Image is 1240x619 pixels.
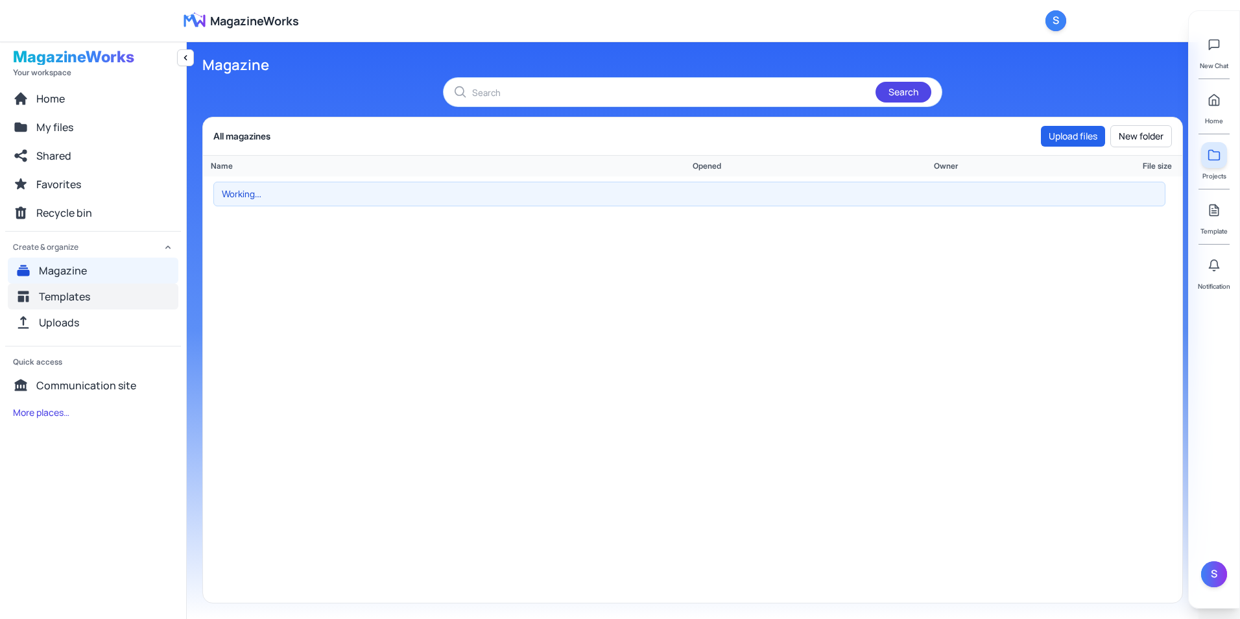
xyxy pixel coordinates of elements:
[39,263,87,278] span: Magazine
[177,49,194,66] button: Collapse navigation
[1205,115,1223,126] span: Home
[13,49,173,65] div: MagazineWorks
[1201,561,1227,587] button: S
[36,119,73,135] span: My files
[39,315,79,330] span: Uploads
[1198,281,1230,291] span: Notification
[8,284,178,309] button: Templates
[876,82,931,103] button: Search
[8,258,178,284] button: Magazine
[5,401,77,424] button: More places…
[5,86,181,112] button: Home
[8,309,178,335] button: Uploads
[36,91,65,106] span: Home
[174,10,299,31] a: MagazineWorks
[1041,126,1105,147] button: Upload files
[39,289,90,304] span: Templates
[174,10,215,31] img: MagazineWorks Logo
[1045,10,1066,31] button: S
[1200,226,1228,236] span: Template
[213,130,270,143] div: All magazines
[36,148,71,164] span: Shared
[36,176,81,192] span: Favorites
[210,12,299,30] span: MagazineWorks
[211,161,612,171] div: Name
[1094,161,1174,171] div: File size
[1200,60,1228,71] span: New Chat
[36,378,136,393] span: Communication site
[5,143,181,169] button: Shared
[5,171,181,197] button: Favorites
[5,114,181,140] button: My files
[5,372,181,398] button: Communication site
[5,200,181,226] button: Recycle bin
[13,67,173,78] div: Your workspace
[472,78,865,106] input: Search
[13,242,78,252] span: Create & organize
[202,57,1183,73] h2: Magazine
[5,232,181,258] button: Create & organize
[213,182,1165,206] div: Working…
[693,161,934,171] div: Opened
[5,346,181,372] div: Quick access
[1110,125,1172,147] button: New folder
[1202,171,1226,181] span: Projects
[934,161,1095,171] div: Owner
[36,205,92,221] span: Recycle bin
